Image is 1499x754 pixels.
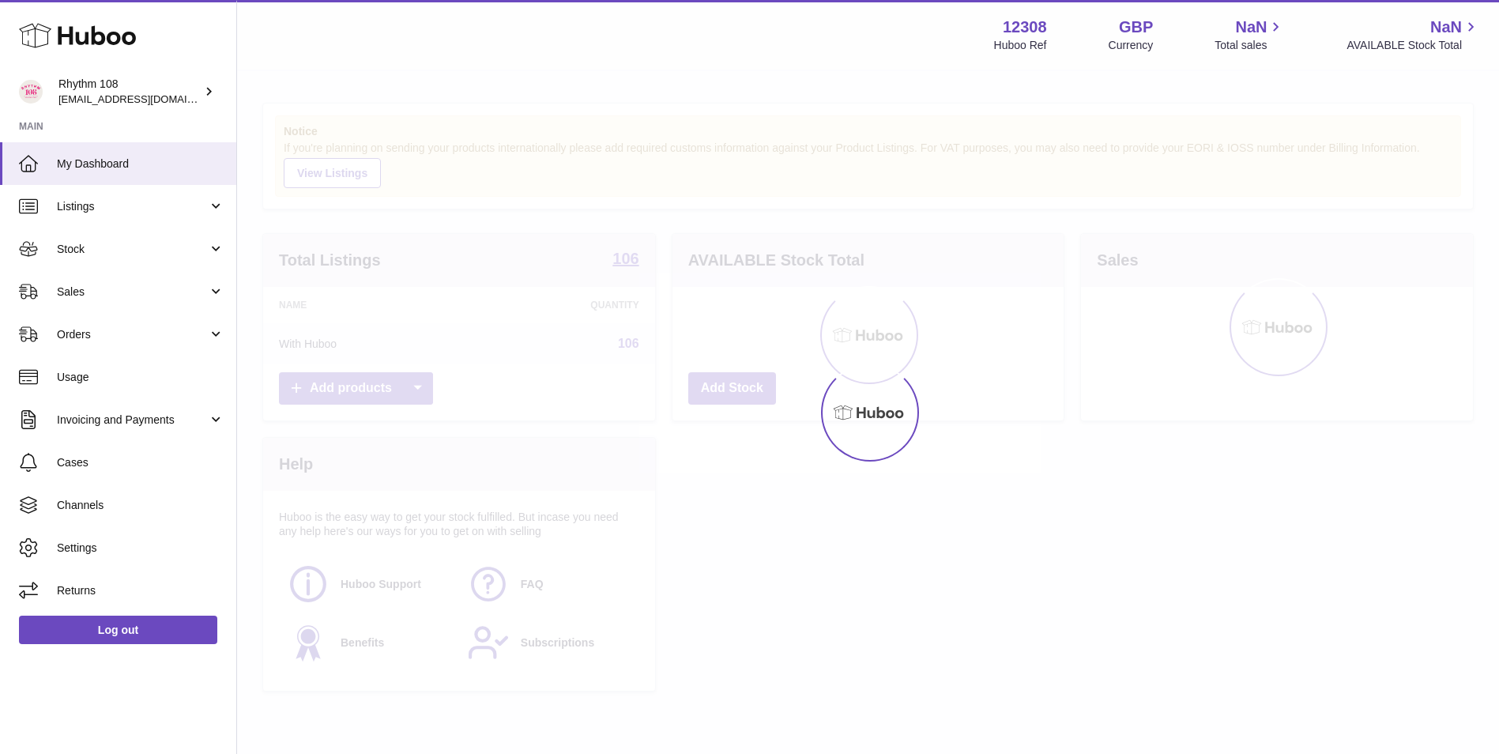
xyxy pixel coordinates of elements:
[57,156,224,172] span: My Dashboard
[1346,17,1480,53] a: NaN AVAILABLE Stock Total
[57,583,224,598] span: Returns
[57,285,208,300] span: Sales
[57,455,224,470] span: Cases
[19,616,217,644] a: Log out
[994,38,1047,53] div: Huboo Ref
[57,413,208,428] span: Invoicing and Payments
[57,327,208,342] span: Orders
[57,370,224,385] span: Usage
[57,199,208,214] span: Listings
[19,80,43,104] img: internalAdmin-12308@internal.huboo.com
[1109,38,1154,53] div: Currency
[1119,17,1153,38] strong: GBP
[1235,17,1267,38] span: NaN
[1215,38,1285,53] span: Total sales
[57,242,208,257] span: Stock
[58,92,232,105] span: [EMAIL_ADDRESS][DOMAIN_NAME]
[57,498,224,513] span: Channels
[1215,17,1285,53] a: NaN Total sales
[1430,17,1462,38] span: NaN
[1346,38,1480,53] span: AVAILABLE Stock Total
[57,541,224,556] span: Settings
[58,77,201,107] div: Rhythm 108
[1003,17,1047,38] strong: 12308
